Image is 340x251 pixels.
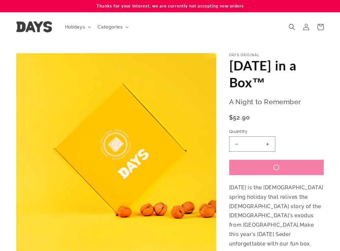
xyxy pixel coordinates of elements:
span: Holidays [65,24,85,30]
button: Add to cart [229,160,324,175]
img: Days United [16,21,52,32]
summary: Holidays [61,20,94,34]
summary: Search [285,20,299,34]
p: A Night to Remember [229,96,324,108]
summary: Categories [94,20,131,34]
h1: [DATE] in a Box™ [229,57,324,91]
span: $52.90 [229,113,250,122]
label: Quantity [229,128,324,135]
span: Categories [98,24,123,30]
p: Days Original [229,53,324,57]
